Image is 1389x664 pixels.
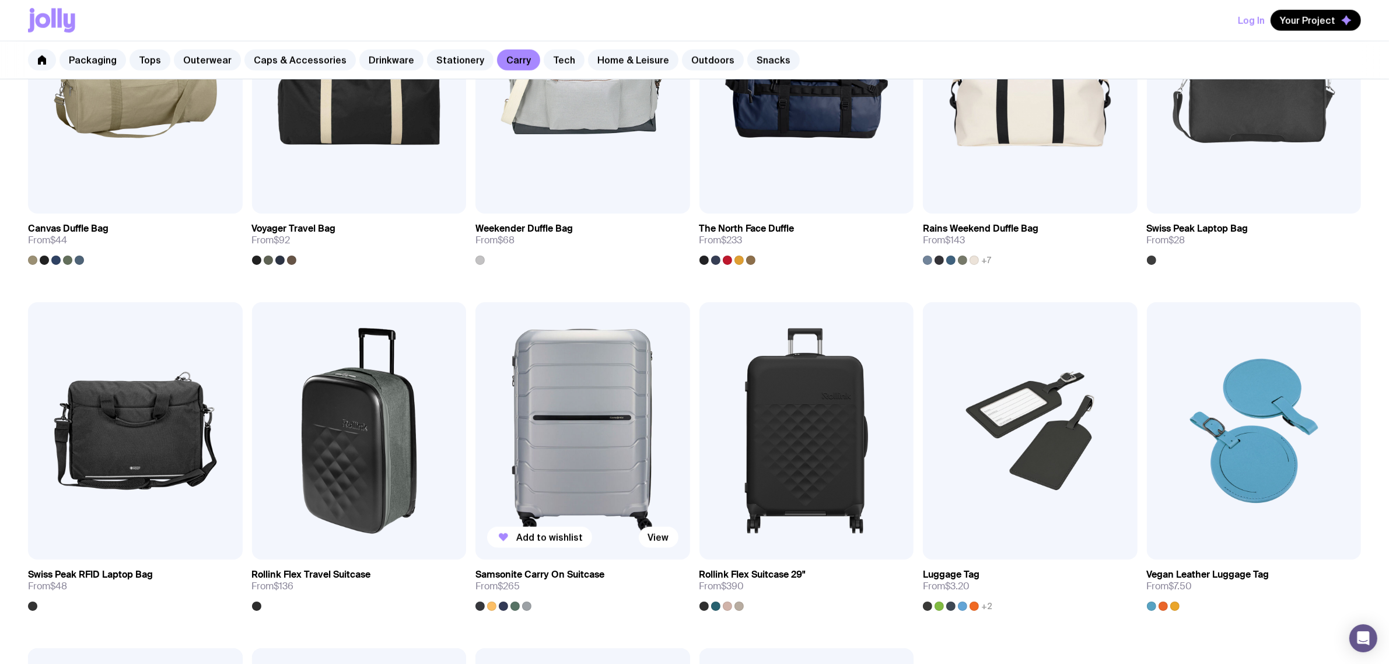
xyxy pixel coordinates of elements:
span: From [699,235,743,246]
span: +7 [981,256,991,265]
h3: Rollink Flex Travel Suitcase [252,569,371,581]
button: Your Project [1271,10,1361,31]
span: $68 [498,234,515,246]
a: The North Face DuffleFrom$233 [699,214,914,265]
span: From [252,235,291,246]
a: Tech [544,50,585,71]
span: From [1147,581,1192,592]
a: View [639,527,678,548]
span: From [28,581,67,592]
div: Open Intercom Messenger [1349,624,1377,652]
h3: Samsonite Carry On Suitcase [475,569,604,581]
span: $44 [50,234,67,246]
a: Caps & Accessories [244,50,356,71]
span: From [475,235,515,246]
a: Carry [497,50,540,71]
h3: Voyager Travel Bag [252,223,336,235]
span: From [699,581,744,592]
a: Rains Weekend Duffle BagFrom$143+7 [923,214,1138,265]
span: $92 [274,234,291,246]
a: Rollink Flex Suitcase 29"From$390 [699,560,914,611]
span: From [923,235,965,246]
a: Weekender Duffle BagFrom$68 [475,214,690,265]
span: $233 [722,234,743,246]
span: From [923,581,970,592]
a: Swiss Peak Laptop BagFrom$28 [1147,214,1362,265]
span: +2 [981,602,992,611]
a: Swiss Peak RFID Laptop BagFrom$48 [28,560,243,611]
button: Log In [1238,10,1265,31]
span: $28 [1169,234,1185,246]
a: Tops [130,50,170,71]
span: From [1147,235,1185,246]
button: Add to wishlist [487,527,592,548]
span: Add to wishlist [516,532,583,543]
a: Snacks [747,50,800,71]
a: Outdoors [682,50,744,71]
h3: Canvas Duffle Bag [28,223,109,235]
h3: The North Face Duffle [699,223,795,235]
span: Your Project [1280,15,1335,26]
a: Home & Leisure [588,50,678,71]
h3: Weekender Duffle Bag [475,223,573,235]
span: $7.50 [1169,580,1192,592]
span: $136 [274,580,294,592]
span: From [28,235,67,246]
a: Voyager Travel BagFrom$92 [252,214,467,265]
h3: Rains Weekend Duffle Bag [923,223,1038,235]
a: Vegan Leather Luggage TagFrom$7.50 [1147,560,1362,611]
a: Canvas Duffle BagFrom$44 [28,214,243,265]
a: Packaging [60,50,126,71]
span: From [475,581,520,592]
a: Outerwear [174,50,241,71]
a: Stationery [427,50,494,71]
span: $3.20 [945,580,970,592]
span: $390 [722,580,744,592]
h3: Vegan Leather Luggage Tag [1147,569,1269,581]
span: $143 [945,234,965,246]
h3: Rollink Flex Suitcase 29" [699,569,806,581]
a: Drinkware [359,50,424,71]
a: Samsonite Carry On SuitcaseFrom$265 [475,560,690,611]
a: Rollink Flex Travel SuitcaseFrom$136 [252,560,467,611]
span: From [252,581,294,592]
a: Luggage TagFrom$3.20+2 [923,560,1138,611]
span: $265 [498,580,520,592]
span: $48 [50,580,67,592]
h3: Swiss Peak RFID Laptop Bag [28,569,153,581]
h3: Swiss Peak Laptop Bag [1147,223,1248,235]
h3: Luggage Tag [923,569,979,581]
